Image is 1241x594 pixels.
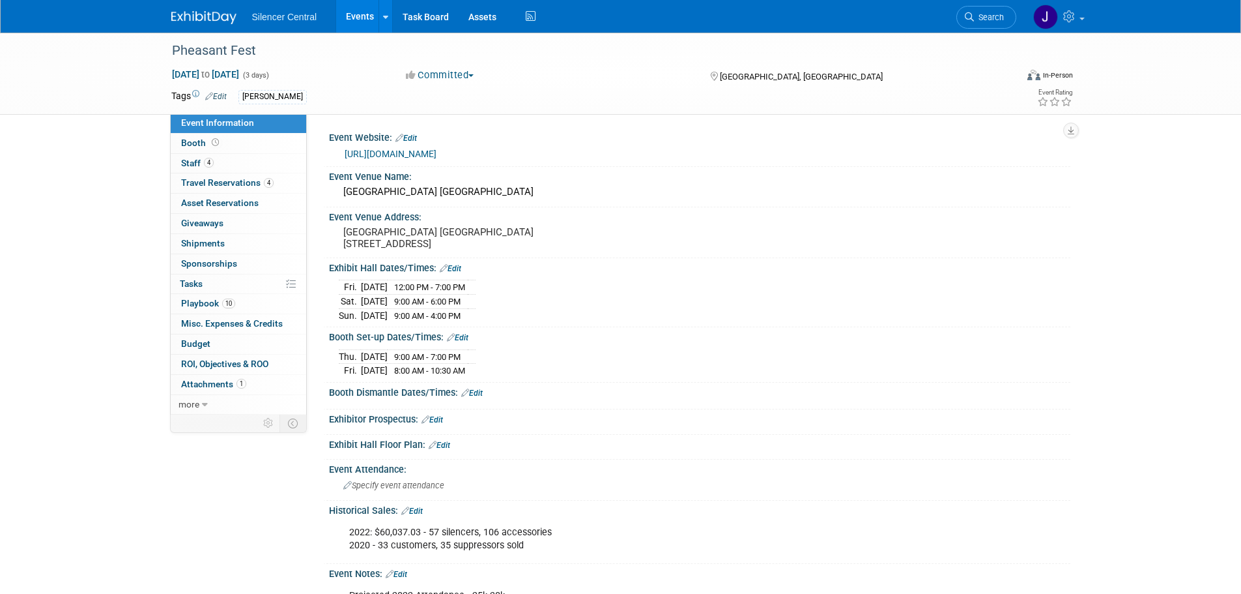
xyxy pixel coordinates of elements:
[956,6,1016,29] a: Search
[974,12,1004,22] span: Search
[329,501,1070,518] div: Historical Sales:
[343,481,444,490] span: Specify event attendance
[181,218,223,228] span: Giveaways
[178,399,199,409] span: more
[279,415,306,432] td: Toggle Event Tabs
[205,92,227,101] a: Edit
[394,282,465,292] span: 12:00 PM - 7:00 PM
[339,364,361,378] td: Fri.
[181,359,268,369] span: ROI, Objectives & ROO
[257,415,280,432] td: Personalize Event Tab Strip
[171,11,236,24] img: ExhibitDay
[329,460,1070,476] div: Event Attendance:
[329,435,1070,452] div: Exhibit Hall Floor Plan:
[181,258,237,269] span: Sponsorships
[181,198,259,208] span: Asset Reservations
[171,134,306,153] a: Booth
[181,117,254,128] span: Event Information
[171,214,306,233] a: Giveaways
[401,507,423,516] a: Edit
[329,383,1070,400] div: Booth Dismantle Dates/Times:
[236,379,246,389] span: 1
[1037,89,1072,96] div: Event Rating
[329,207,1070,224] div: Event Venue Address:
[361,364,388,378] td: [DATE]
[447,333,468,342] a: Edit
[171,375,306,394] a: Attachments1
[252,12,317,22] span: Silencer Central
[329,128,1070,145] div: Event Website:
[171,254,306,274] a: Sponsorships
[339,308,361,322] td: Sun.
[238,90,307,104] div: [PERSON_NAME]
[171,355,306,374] a: ROI, Objectives & ROO
[361,295,388,309] td: [DATE]
[939,68,1074,87] div: Event Format
[242,71,269,80] span: (3 days)
[171,89,227,104] td: Tags
[171,314,306,334] a: Misc. Expenses & Credits
[394,297,461,306] span: 9:00 AM - 6:00 PM
[339,349,361,364] td: Thu.
[167,39,997,63] div: Pheasant Fest
[180,278,203,289] span: Tasks
[181,318,283,329] span: Misc. Expenses & Credits
[222,299,235,308] span: 10
[440,264,461,273] a: Edit
[394,366,465,376] span: 8:00 AM - 10:30 AM
[421,415,443,424] a: Edit
[329,327,1070,344] div: Booth Set-up Dates/Times:
[204,158,214,168] span: 4
[181,379,246,389] span: Attachments
[345,149,436,159] a: [URL][DOMAIN_NAME]
[171,234,306,254] a: Shipments
[429,441,450,450] a: Edit
[361,280,388,295] td: [DATE]
[394,311,461,321] span: 9:00 AM - 4:00 PM
[386,570,407,579] a: Edit
[181,238,225,248] span: Shipments
[361,308,388,322] td: [DATE]
[339,280,361,295] td: Fri.
[361,349,388,364] td: [DATE]
[1042,70,1073,80] div: In-Person
[209,138,221,147] span: Booth not reserved yet
[329,258,1070,275] div: Exhibit Hall Dates/Times:
[181,338,210,349] span: Budget
[181,177,274,188] span: Travel Reservations
[171,194,306,213] a: Asset Reservations
[343,226,623,250] pre: [GEOGRAPHIC_DATA] [GEOGRAPHIC_DATA] [STREET_ADDRESS]
[395,134,417,143] a: Edit
[329,409,1070,426] div: Exhibitor Prospectus:
[329,564,1070,581] div: Event Notes:
[720,72,883,82] span: [GEOGRAPHIC_DATA], [GEOGRAPHIC_DATA]
[181,298,235,308] span: Playbook
[171,113,306,133] a: Event Information
[329,167,1070,183] div: Event Venue Name:
[199,69,212,80] span: to
[181,138,221,148] span: Booth
[181,158,214,168] span: Staff
[340,520,927,559] div: 2022: $60,037.03 - 57 silencers, 106 accessories 2020 - 33 customers, 35 suppressors sold
[171,334,306,354] a: Budget
[264,178,274,188] span: 4
[1033,5,1058,29] img: Jessica Crawford
[339,182,1061,202] div: [GEOGRAPHIC_DATA] [GEOGRAPHIC_DATA]
[1027,70,1040,80] img: Format-Inperson.png
[171,294,306,314] a: Playbook10
[339,295,361,309] td: Sat.
[461,389,483,398] a: Edit
[171,275,306,294] a: Tasks
[394,352,461,362] span: 9:00 AM - 7:00 PM
[171,154,306,173] a: Staff4
[401,68,479,82] button: Committed
[171,395,306,415] a: more
[171,173,306,193] a: Travel Reservations4
[171,68,240,80] span: [DATE] [DATE]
